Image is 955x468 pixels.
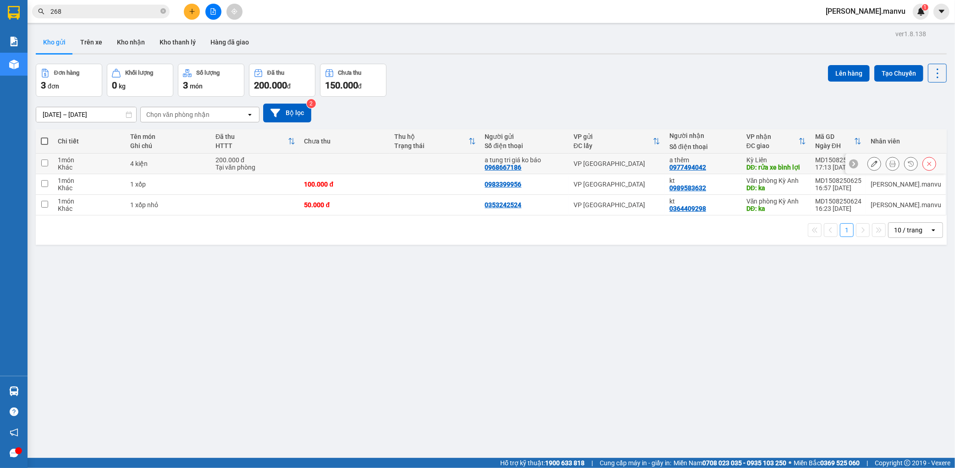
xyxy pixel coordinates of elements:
div: 16:23 [DATE] [815,205,861,212]
div: Đã thu [215,133,288,140]
span: 3 [41,80,46,91]
span: close-circle [160,7,166,16]
span: aim [231,8,237,15]
div: Sửa đơn hàng [867,157,881,171]
th: Toggle SortBy [211,129,300,154]
li: [PERSON_NAME] [5,55,107,68]
div: Mã GD [815,133,854,140]
div: a thêm [669,156,737,164]
button: Trên xe [73,31,110,53]
th: Toggle SortBy [742,129,811,154]
div: VP [GEOGRAPHIC_DATA] [574,201,660,209]
span: | [591,458,593,468]
div: kt [669,198,737,205]
div: 50.000 đ [304,201,386,209]
span: notification [10,428,18,437]
div: 17:13 [DATE] [815,164,861,171]
div: Số điện thoại [669,143,737,150]
div: 0977494042 [669,164,706,171]
span: kg [119,83,126,90]
input: Tìm tên, số ĐT hoặc mã đơn [50,6,159,17]
span: | [867,458,868,468]
div: Nhân viên [871,138,941,145]
div: MD1508250625 [815,177,861,184]
img: warehouse-icon [9,386,19,396]
span: copyright [904,460,911,466]
button: Số lượng3món [178,64,244,97]
div: Thu hộ [395,133,469,140]
div: Tên món [130,133,207,140]
div: Chưa thu [338,70,362,76]
span: 3 [183,80,188,91]
span: search [38,8,44,15]
div: 1 xốp nhỏ [130,201,207,209]
div: DĐ: ka [746,205,806,212]
div: 0983399956 [485,181,522,188]
div: Chi tiết [58,138,121,145]
div: 0364409298 [669,205,706,212]
div: VP gửi [574,133,653,140]
button: file-add [205,4,221,20]
span: Miền Bắc [794,458,860,468]
span: món [190,83,203,90]
div: VP [GEOGRAPHIC_DATA] [574,181,660,188]
span: Miền Nam [673,458,786,468]
div: ĐC giao [746,142,799,149]
div: Khác [58,205,121,212]
sup: 2 [307,99,316,108]
button: 1 [840,223,854,237]
span: ⚪️ [789,461,791,465]
div: kt [669,177,737,184]
div: Chưa thu [304,138,386,145]
div: ĐC lấy [574,142,653,149]
div: DĐ: rửa xe bình lợi [746,164,806,171]
strong: 0708 023 035 - 0935 103 250 [702,459,786,467]
button: Tạo Chuyến [874,65,923,82]
span: 1 [923,4,927,11]
strong: 0369 525 060 [820,459,860,467]
span: caret-down [938,7,946,16]
div: Tại văn phòng [215,164,295,171]
img: logo-vxr [8,6,20,20]
div: MD1508250624 [815,198,861,205]
div: Đã thu [267,70,284,76]
div: 16:57 [DATE] [815,184,861,192]
div: 0968667186 [485,164,522,171]
div: MD1508250629 [815,156,861,164]
span: question-circle [10,407,18,416]
button: aim [226,4,243,20]
div: nguyen.manvu [871,181,941,188]
th: Toggle SortBy [811,129,866,154]
th: Toggle SortBy [569,129,665,154]
button: Kho thanh lý [152,31,203,53]
input: Select a date range. [36,107,136,122]
div: 1 món [58,198,121,205]
div: Kỳ Liên [746,156,806,164]
span: file-add [210,8,216,15]
span: Hỗ trợ kỹ thuật: [500,458,585,468]
img: icon-new-feature [917,7,925,16]
span: 150.000 [325,80,358,91]
svg: open [930,226,937,234]
div: Khối lượng [125,70,153,76]
div: 200.000 đ [215,156,295,164]
div: Văn phòng Kỳ Anh [746,198,806,205]
div: Ngày ĐH [815,142,854,149]
div: 1 món [58,177,121,184]
span: 0 [112,80,117,91]
span: đ [358,83,362,90]
div: 4 kiện [130,160,207,167]
button: Đã thu200.000đ [249,64,315,97]
div: 10 / trang [894,226,922,235]
div: Người gửi [485,133,565,140]
button: Khối lượng0kg [107,64,173,97]
button: plus [184,4,200,20]
button: Lên hàng [828,65,870,82]
sup: 1 [922,4,928,11]
div: Số lượng [196,70,220,76]
div: ver 1.8.138 [895,29,926,39]
span: đơn [48,83,59,90]
div: nguyen.manvu [871,201,941,209]
div: Khác [58,164,121,171]
div: 1 xốp [130,181,207,188]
